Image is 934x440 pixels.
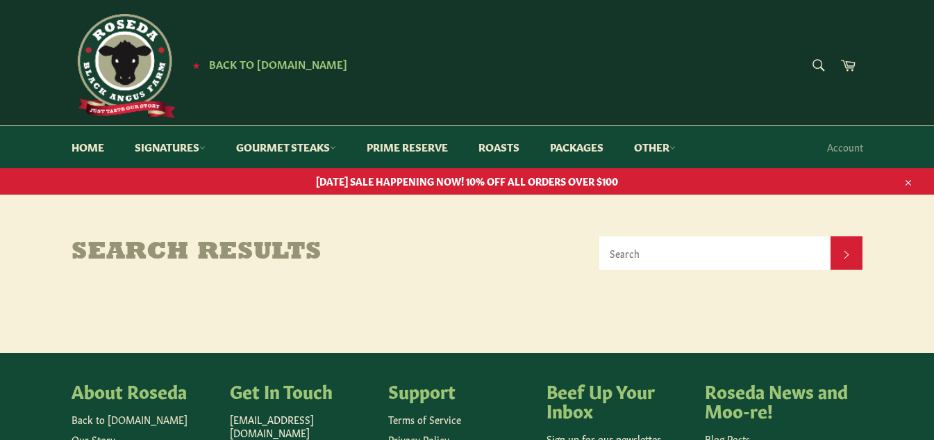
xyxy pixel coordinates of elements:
a: Prime Reserve [353,126,462,168]
a: Account [820,127,870,168]
a: Terms of Service [388,412,461,426]
a: Gourmet Steaks [222,126,350,168]
a: ★ Back to [DOMAIN_NAME] [185,59,347,70]
span: ★ [192,59,200,70]
h4: Get In Touch [230,381,374,400]
p: [EMAIL_ADDRESS][DOMAIN_NAME] [230,413,374,440]
a: Back to [DOMAIN_NAME] [72,412,187,426]
a: Home [58,126,118,168]
h4: About Roseda [72,381,216,400]
a: Other [620,126,690,168]
a: Signatures [121,126,219,168]
h1: Search results [72,239,599,267]
img: Roseda Beef [72,14,176,118]
h4: Roseda News and Moo-re! [705,381,849,419]
h4: Beef Up Your Inbox [547,381,691,419]
input: Search [599,236,831,270]
h4: Support [388,381,533,400]
span: Back to [DOMAIN_NAME] [209,56,347,71]
a: Roasts [465,126,533,168]
a: Packages [536,126,617,168]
